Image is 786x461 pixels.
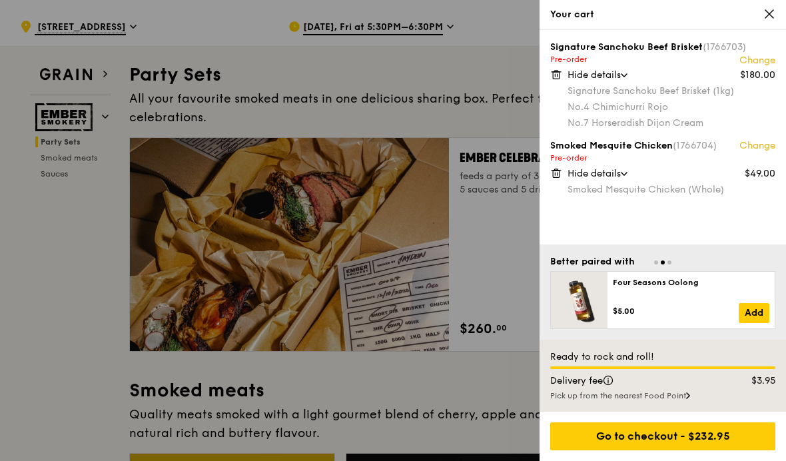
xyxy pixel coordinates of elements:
[568,183,775,197] div: Smoked Mesquite Chicken (Whole)
[723,374,784,388] div: $3.95
[550,139,775,163] div: Smoked Mesquite Chicken
[739,54,775,67] a: Change
[550,54,775,65] div: Pre-order
[542,374,723,388] div: Delivery fee
[568,168,621,179] span: Hide details
[568,85,775,98] div: Signature Sanchoku Beef Brisket (1kg)
[568,117,775,130] div: No.7 Horseradish Dijon Cream
[550,390,775,401] div: Pick up from the nearest Food Point
[550,255,635,268] div: Better paired with
[568,101,775,114] div: No.4 Chimichurri Rojo
[613,306,739,316] div: $5.00
[740,69,775,82] div: $180.00
[739,139,775,153] a: Change
[739,303,769,323] a: Add
[745,167,775,181] div: $49.00
[667,260,671,264] span: Go to slide 3
[550,41,775,65] div: Signature Sanchoku Beef Brisket
[661,260,665,264] span: Go to slide 2
[613,277,769,288] div: Four Seasons Oolong
[550,8,775,21] div: Your cart
[673,140,717,151] span: (1766704)
[703,41,746,53] span: (1766703)
[550,153,775,163] div: Pre-order
[654,260,658,264] span: Go to slide 1
[568,69,621,81] span: Hide details
[550,422,775,450] div: Go to checkout - $232.95
[550,350,775,364] div: Ready to rock and roll!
